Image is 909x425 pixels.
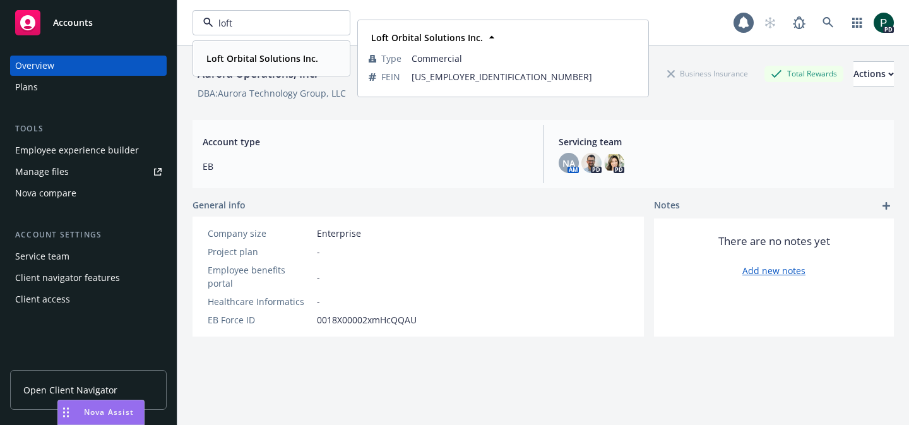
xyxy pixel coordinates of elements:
[787,10,812,35] a: Report a Bug
[208,227,312,240] div: Company size
[10,268,167,288] a: Client navigator features
[10,229,167,241] div: Account settings
[15,56,54,76] div: Overview
[764,66,843,81] div: Total Rewards
[581,153,602,173] img: photo
[23,383,117,397] span: Open Client Navigator
[661,66,754,81] div: Business Insurance
[816,10,841,35] a: Search
[193,198,246,212] span: General info
[10,140,167,160] a: Employee experience builder
[15,183,76,203] div: Nova compare
[208,245,312,258] div: Project plan
[15,268,120,288] div: Client navigator features
[208,295,312,308] div: Healthcare Informatics
[213,16,324,30] input: Filter by keyword
[317,270,320,284] span: -
[853,62,894,86] div: Actions
[15,77,38,97] div: Plans
[10,56,167,76] a: Overview
[10,77,167,97] a: Plans
[412,52,638,65] span: Commercial
[208,313,312,326] div: EB Force ID
[10,289,167,309] a: Client access
[317,295,320,308] span: -
[317,245,320,258] span: -
[317,313,417,326] span: 0018X00002xmHcQQAU
[742,264,805,277] a: Add new notes
[853,61,894,87] button: Actions
[317,227,361,240] span: Enterprise
[874,13,894,33] img: photo
[206,52,318,64] strong: Loft Orbital Solutions Inc.
[845,10,870,35] a: Switch app
[10,5,167,40] a: Accounts
[10,162,167,182] a: Manage files
[604,153,624,173] img: photo
[654,198,680,213] span: Notes
[15,289,70,309] div: Client access
[412,70,638,83] span: [US_EMPLOYER_IDENTIFICATION_NUMBER]
[559,135,884,148] span: Servicing team
[208,263,312,290] div: Employee benefits portal
[381,70,400,83] span: FEIN
[58,400,74,424] div: Drag to move
[198,87,346,100] div: DBA: Aurora Technology Group, LLC
[10,183,167,203] a: Nova compare
[879,198,894,213] a: add
[53,18,93,28] span: Accounts
[10,123,167,135] div: Tools
[15,162,69,182] div: Manage files
[757,10,783,35] a: Start snowing
[562,157,575,170] span: NA
[203,135,528,148] span: Account type
[718,234,830,249] span: There are no notes yet
[15,246,69,266] div: Service team
[381,52,401,65] span: Type
[84,407,134,417] span: Nova Assist
[57,400,145,425] button: Nova Assist
[10,246,167,266] a: Service team
[203,160,528,173] span: EB
[15,140,139,160] div: Employee experience builder
[371,32,483,44] strong: Loft Orbital Solutions Inc.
